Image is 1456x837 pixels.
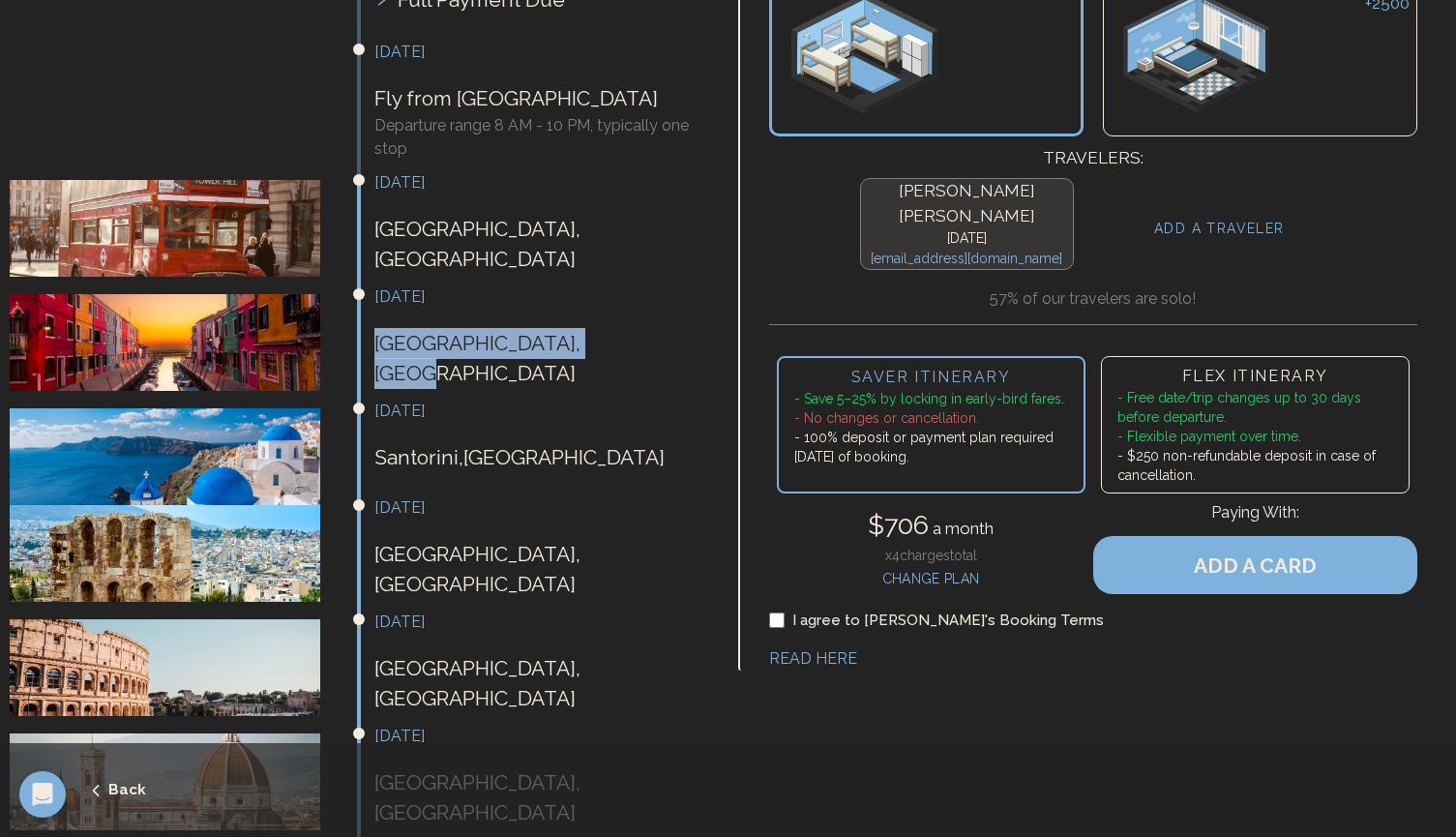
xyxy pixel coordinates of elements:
li: - No changes or cancellation. [794,408,1068,428]
img: Athens [10,505,340,602]
h3: FLEX ITINERARY [1117,365,1393,388]
h3: SAVER ITINERARY [794,366,1068,389]
h3: Paying With: [1093,501,1417,536]
li: - Free date/trip changes up to 30 days before departure. [1117,388,1393,427]
img: London [10,180,340,277]
h3: [DATE] [374,611,704,634]
h3: [DATE] [374,285,704,309]
span: a month [929,519,994,538]
h4: 57% of our travelers are solo! [769,287,1418,311]
p: [GEOGRAPHIC_DATA] , [GEOGRAPHIC_DATA] [374,214,704,275]
h4: CHANGE PLAN [868,565,994,589]
button: Back [29,767,146,813]
li: - 100% deposit or payment plan required [DATE] of booking. [794,428,1068,466]
h3: [DATE] [374,725,704,748]
img: Rome [10,619,340,716]
li: - Save 5–25% by locking in early-bird fares. [794,389,1068,408]
img: Florence [10,733,340,830]
h1: Travelers: [769,136,1418,171]
h4: $ 706 [868,506,994,546]
h3: [DATE] [374,171,704,194]
p: Fly from [GEOGRAPHIC_DATA] [374,83,704,114]
h4: [EMAIL_ADDRESS][DOMAIN_NAME] [869,249,1065,269]
li: - $250 non-refundable deposit in case of cancellation. [1117,446,1393,485]
li: - Flexible payment over time. [1117,427,1393,446]
p: [GEOGRAPHIC_DATA] , [GEOGRAPHIC_DATA] [374,653,704,714]
p: Santorini , [GEOGRAPHIC_DATA] [374,442,704,473]
div: Open Intercom Messenger [19,771,66,818]
label: I agree to [PERSON_NAME]'s Booking Terms [792,610,1104,632]
h4: x 4 charge s total [868,546,994,565]
img: Venice [10,294,340,391]
p: [GEOGRAPHIC_DATA] , [GEOGRAPHIC_DATA] [374,328,704,389]
h3: Departure range 8 AM - 10 PM, typically one stop [374,114,704,161]
h4: [PERSON_NAME] [PERSON_NAME] [869,179,1065,228]
h3: [DATE] [374,41,704,64]
h3: [DATE] [374,400,704,423]
a: READ HERE [769,649,857,668]
p: [GEOGRAPHIC_DATA] , [GEOGRAPHIC_DATA] [374,539,704,600]
h4: [DATE] [869,228,1065,249]
h3: [DATE] [374,496,704,520]
button: ADD A CARD [1093,536,1417,594]
h4: ADD A TRAVELER [1154,219,1285,239]
img: Santorini [10,408,340,505]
